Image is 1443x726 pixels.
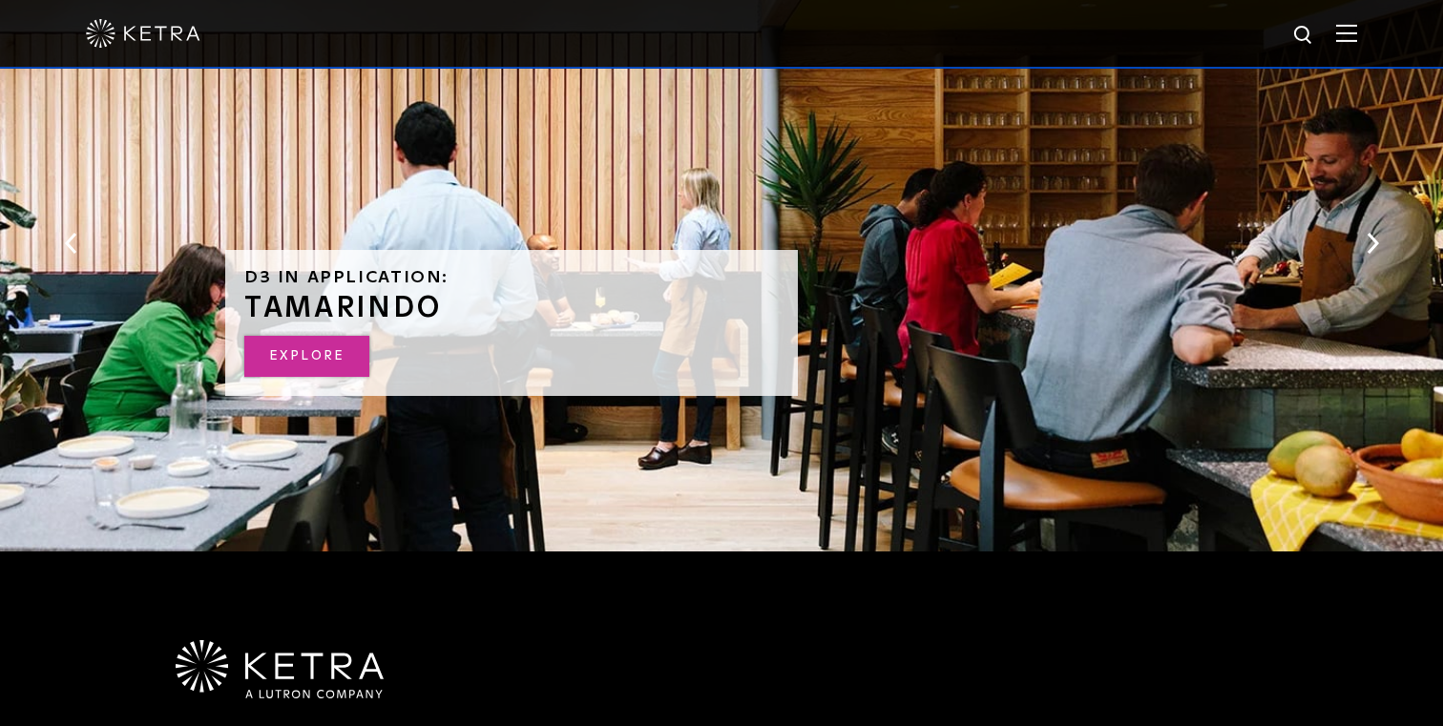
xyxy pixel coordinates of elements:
button: Next [1363,231,1382,256]
img: search icon [1292,24,1316,48]
img: Ketra-aLutronCo_White_RGB [176,640,384,699]
img: ketra-logo-2019-white [86,19,200,48]
h6: D3 in application: [244,269,779,286]
button: Previous [61,231,80,256]
img: Hamburger%20Nav.svg [1336,24,1357,42]
h3: Tamarindo [244,294,779,322]
a: Explore [244,336,369,377]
